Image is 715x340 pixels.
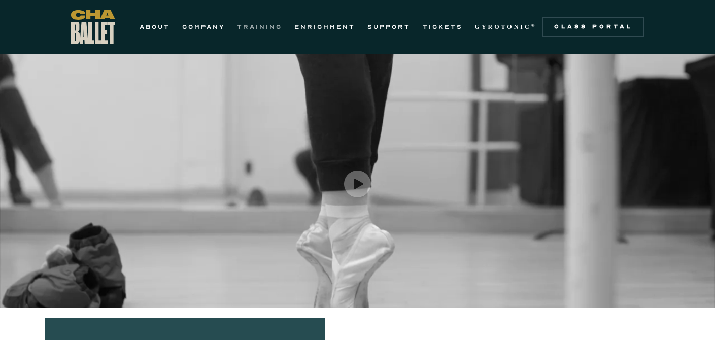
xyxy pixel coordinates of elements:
a: TRAINING [237,21,282,33]
a: GYROTONIC® [475,21,537,33]
sup: ® [531,23,537,28]
strong: GYROTONIC [475,23,531,30]
a: Class Portal [542,17,644,37]
a: home [71,10,115,44]
a: COMPANY [182,21,225,33]
a: ABOUT [140,21,170,33]
div: Class Portal [549,23,638,31]
a: TICKETS [423,21,463,33]
a: ENRICHMENT [294,21,355,33]
a: SUPPORT [367,21,411,33]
